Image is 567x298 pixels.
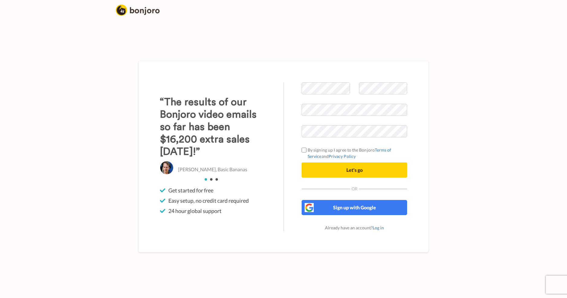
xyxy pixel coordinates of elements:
[168,207,222,214] span: 24 hour global support
[373,225,384,230] a: Log in
[325,225,384,230] span: Already have an account?
[308,147,391,159] a: Terms of Service
[168,187,213,194] span: Get started for free
[302,147,407,159] label: By signing up I agree to the Bonjoro and
[302,200,407,215] button: Sign up with Google
[116,5,160,16] img: logo_full.png
[302,148,306,152] input: By signing up I agree to the BonjoroTerms of ServiceandPrivacy Policy
[160,96,265,158] h3: “The results of our Bonjoro video emails so far has been $16,200 extra sales [DATE]!”
[350,187,359,191] span: Or
[346,167,363,173] span: Let's go
[302,162,407,178] button: Let's go
[160,161,173,175] img: Christo Hall, Basic Bananas
[178,166,247,173] p: [PERSON_NAME], Basic Bananas
[333,205,376,210] span: Sign up with Google
[168,197,249,204] span: Easy setup, no credit card required
[329,154,356,159] a: Privacy Policy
